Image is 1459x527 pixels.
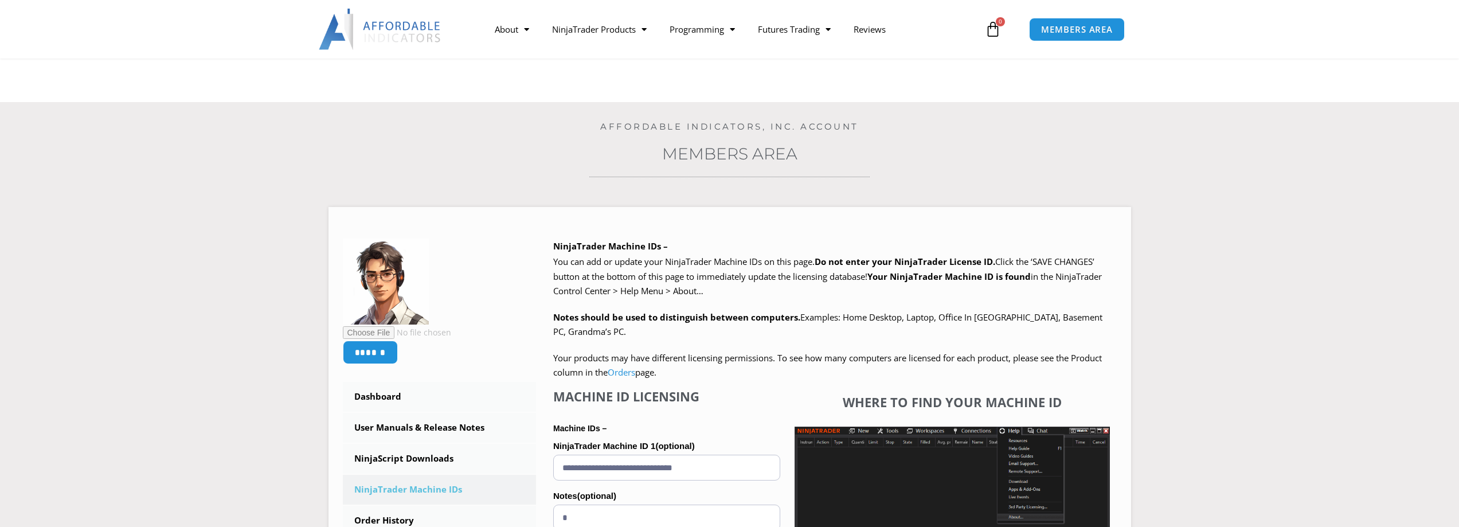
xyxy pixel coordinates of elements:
[553,389,780,404] h4: Machine ID Licensing
[343,444,537,474] a: NinjaScript Downloads
[600,121,859,132] a: Affordable Indicators, Inc. Account
[319,9,442,50] img: LogoAI | Affordable Indicators – NinjaTrader
[655,441,694,451] span: (optional)
[867,271,1031,282] strong: Your NinjaTrader Machine ID is found
[608,366,635,378] a: Orders
[483,16,982,42] nav: Menu
[662,144,797,163] a: Members Area
[815,256,995,267] b: Do not enter your NinjaTrader License ID.
[343,475,537,505] a: NinjaTrader Machine IDs
[996,17,1005,26] span: 0
[553,311,1102,338] span: Examples: Home Desktop, Laptop, Office In [GEOGRAPHIC_DATA], Basement PC, Grandma’s PC.
[577,491,616,501] span: (optional)
[1029,18,1125,41] a: MEMBERS AREA
[968,13,1018,46] a: 0
[343,382,537,412] a: Dashboard
[553,311,800,323] strong: Notes should be used to distinguish between computers.
[658,16,746,42] a: Programming
[553,352,1102,378] span: Your products may have different licensing permissions. To see how many computers are licensed fo...
[746,16,842,42] a: Futures Trading
[343,239,429,325] img: d6528d4ba10d156d7d64063ad8bd01a213ee40a137c7950c0b9b0cff4685d9ad
[1041,25,1113,34] span: MEMBERS AREA
[343,413,537,443] a: User Manuals & Release Notes
[553,240,668,252] b: NinjaTrader Machine IDs –
[553,487,780,505] label: Notes
[795,395,1110,409] h4: Where to find your Machine ID
[553,256,815,267] span: You can add or update your NinjaTrader Machine IDs on this page.
[553,438,780,455] label: NinjaTrader Machine ID 1
[842,16,897,42] a: Reviews
[541,16,658,42] a: NinjaTrader Products
[553,256,1102,296] span: Click the ‘SAVE CHANGES’ button at the bottom of this page to immediately update the licensing da...
[483,16,541,42] a: About
[553,424,607,433] strong: Machine IDs –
